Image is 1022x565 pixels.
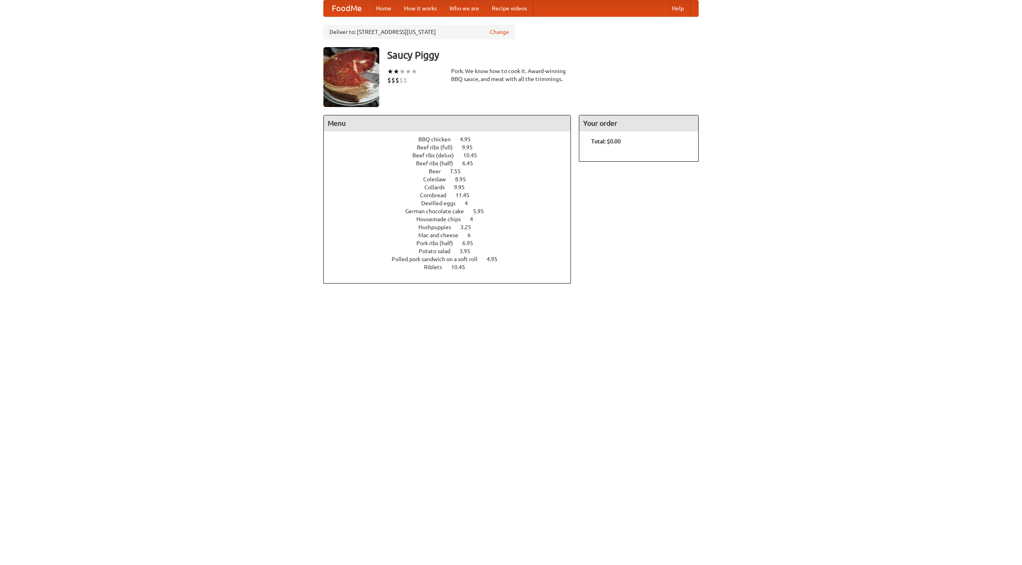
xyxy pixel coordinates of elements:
a: BBQ chicken 4.95 [418,136,485,143]
li: ★ [393,67,399,76]
span: Devilled eggs [421,200,463,206]
b: Total: $0.00 [591,138,621,145]
li: ★ [387,67,393,76]
li: $ [403,76,407,85]
span: German chocolate cake [405,208,472,214]
a: Home [370,0,398,16]
li: $ [391,76,395,85]
a: Beef ribs (full) 9.95 [417,144,487,151]
a: Beef ribs (delux) 10.45 [412,152,492,159]
span: 4 [465,200,476,206]
span: 6.45 [462,160,481,167]
span: Collards [424,184,453,190]
h3: Saucy Piggy [387,47,699,63]
a: How it works [398,0,443,16]
span: Beef ribs (delux) [412,152,462,159]
a: Who we are [443,0,485,16]
h4: Menu [324,115,570,131]
span: 4.95 [460,136,479,143]
span: Potato salad [419,248,458,254]
a: Recipe videos [485,0,533,16]
span: 7.55 [450,168,469,174]
a: FoodMe [324,0,370,16]
span: Mac and cheese [418,232,466,238]
li: $ [395,76,399,85]
a: Devilled eggs 4 [421,200,483,206]
span: 3.95 [460,248,478,254]
div: Pork. We know how to cook it. Award-winning BBQ sauce, and meat with all the trimmings. [451,67,571,83]
span: 6 [467,232,479,238]
a: German chocolate cake 5.95 [405,208,499,214]
span: Riblets [424,264,450,270]
a: Help [665,0,690,16]
a: Collards 9.95 [424,184,479,190]
a: Beer 7.55 [429,168,475,174]
span: 11.45 [456,192,477,198]
span: BBQ chicken [418,136,459,143]
span: Beef ribs (full) [417,144,461,151]
a: Riblets 10.45 [424,264,480,270]
span: 10.45 [451,264,473,270]
a: Pork ribs (half) 6.95 [416,240,488,246]
a: Beef ribs (half) 6.45 [416,160,488,167]
a: Cornbread 11.45 [420,192,484,198]
span: Beer [429,168,449,174]
span: Housemade chips [416,216,469,222]
a: Coleslaw 8.95 [423,176,481,182]
span: 8.95 [455,176,474,182]
h4: Your order [579,115,698,131]
span: 10.45 [463,152,485,159]
li: ★ [411,67,417,76]
a: Mac and cheese 6 [418,232,485,238]
li: $ [387,76,391,85]
a: Change [490,28,509,36]
a: Hushpuppies 3.25 [418,224,486,230]
span: 9.95 [454,184,473,190]
a: Potato salad 3.95 [419,248,485,254]
img: angular.jpg [323,47,379,107]
span: 4.95 [487,256,505,262]
li: $ [399,76,403,85]
span: 9.95 [462,144,481,151]
span: 5.95 [473,208,492,214]
span: Cornbread [420,192,454,198]
li: ★ [399,67,405,76]
span: Pulled pork sandwich on a soft roll [392,256,485,262]
span: Coleslaw [423,176,454,182]
div: Deliver to: [STREET_ADDRESS][US_STATE] [323,25,515,39]
span: Beef ribs (half) [416,160,461,167]
span: 4 [470,216,481,222]
span: Hushpuppies [418,224,459,230]
a: Housemade chips 4 [416,216,488,222]
span: 6.95 [462,240,481,246]
span: 3.25 [460,224,479,230]
a: Pulled pork sandwich on a soft roll 4.95 [392,256,512,262]
li: ★ [405,67,411,76]
span: Pork ribs (half) [416,240,461,246]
